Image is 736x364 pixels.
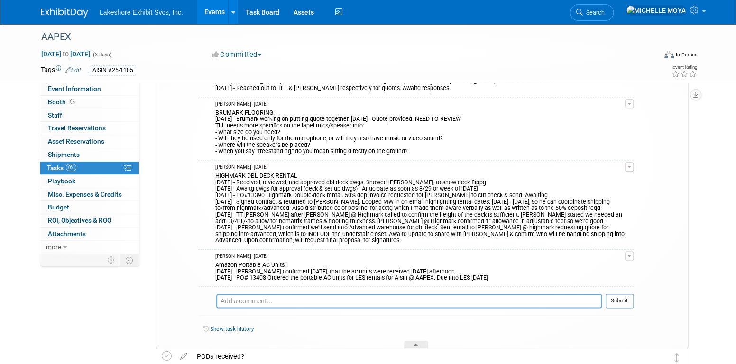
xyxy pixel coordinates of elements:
img: MICHELLE MOYA [198,294,212,308]
a: Budget [40,201,139,214]
a: Show task history [210,326,254,332]
a: Attachments [40,227,139,240]
i: Move task [674,353,679,362]
span: [DATE] [DATE] [41,50,91,58]
span: Lakeshore Exhibit Svcs, Inc. [100,9,183,16]
span: Tasks [47,164,76,172]
a: Playbook [40,175,139,188]
span: Asset Reservations [48,137,104,145]
div: [DATE] - [PERSON_NAME] confirmed to hold off on TLL. [PERSON_NAME] wants to go thru [PERSON_NAME]... [215,76,625,91]
a: Edit [65,67,81,73]
img: MICHELLE MOYA [626,5,686,16]
img: MICHELLE MOYA [198,253,211,265]
span: [PERSON_NAME] - [DATE] [215,164,268,171]
a: Tasks0% [40,162,139,174]
td: Personalize Event Tab Strip [103,254,120,266]
span: Playbook [48,177,75,185]
div: AISIN #25-1105 [90,65,136,75]
img: MICHELLE MOYA [198,101,211,113]
span: Booth [48,98,77,106]
a: Search [570,4,614,21]
span: to [61,50,70,58]
span: more [46,243,61,251]
a: Misc. Expenses & Credits [40,188,139,201]
span: Staff [48,111,62,119]
span: Shipments [48,151,80,158]
div: Amazon Portable AC Units: [DATE] - [PERSON_NAME] confirmed [DATE], that the ac units were receive... [215,260,625,282]
div: Event Format [600,49,698,64]
div: Event Rating [672,65,697,70]
span: Booth not reserved yet [68,98,77,105]
a: Booth [40,96,139,109]
div: In-Person [675,51,698,58]
a: Shipments [40,148,139,161]
span: ROI, Objectives & ROO [48,217,111,224]
span: (3 days) [92,52,112,58]
span: Event Information [48,85,101,92]
a: more [40,241,139,254]
a: Asset Reservations [40,135,139,148]
td: Toggle Event Tabs [120,254,139,266]
img: Format-Inperson.png [664,51,674,58]
span: [PERSON_NAME] - [DATE] [215,253,268,260]
a: edit [175,352,192,361]
span: Budget [48,203,69,211]
a: Staff [40,109,139,122]
div: AAPEX [38,28,642,45]
a: ROI, Objectives & ROO [40,214,139,227]
td: Tags [41,65,81,76]
a: Event Information [40,82,139,95]
span: 0% [66,164,76,171]
button: Submit [606,294,634,308]
img: MICHELLE MOYA [198,164,211,176]
span: [PERSON_NAME] - [DATE] [215,101,268,108]
span: Misc. Expenses & Credits [48,191,122,198]
div: HIGHMARK DBL DECK RENTAL [DATE] - Received, reviewed, and approved dbl deck dwgs. Showed [PERSON_... [215,171,625,244]
img: ExhibitDay [41,8,88,18]
span: Travel Reservations [48,124,106,132]
div: BRUMARK FLOORING: [DATE] - Brumark working on putting quote together. [DATE] - Quote provided. NE... [215,108,625,155]
span: Attachments [48,230,86,237]
img: MICHELLE MOYA [653,351,665,364]
a: Travel Reservations [40,122,139,135]
button: Committed [209,50,265,60]
span: Search [583,9,605,16]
